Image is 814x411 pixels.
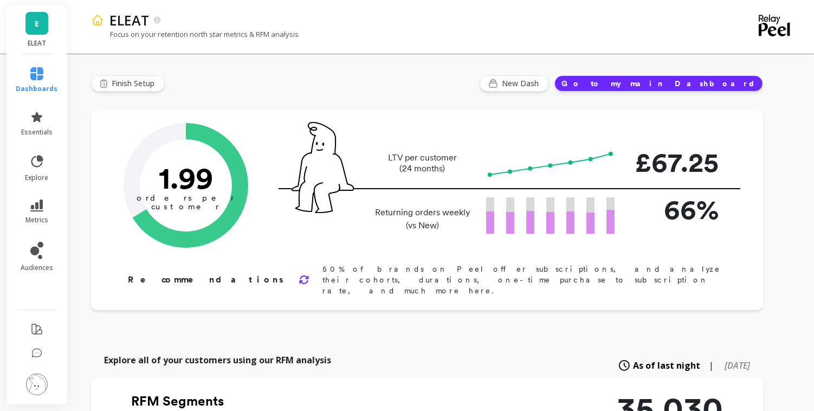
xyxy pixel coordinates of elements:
[632,142,719,183] p: £67.25
[91,14,104,27] img: header icon
[25,174,49,182] span: explore
[372,206,473,232] p: Returning orders weekly (vs New)
[128,273,286,286] p: Recommendations
[709,359,714,372] span: |
[292,122,354,213] img: pal seatted on line
[372,152,473,174] p: LTV per customer (24 months)
[137,193,235,203] tspan: orders per
[112,78,158,89] span: Finish Setup
[109,11,149,29] p: ELEAT
[480,75,549,92] button: New Dash
[502,78,542,89] span: New Dash
[633,359,700,372] span: As of last night
[152,202,221,211] tspan: customer
[25,216,48,224] span: metrics
[16,85,58,93] span: dashboards
[26,374,48,395] img: profile picture
[725,359,750,371] span: [DATE]
[21,128,53,137] span: essentials
[17,39,57,48] p: ELEAT
[131,393,500,410] h2: RFM Segments
[322,264,728,296] p: 50% of brands on Peel offer subscriptions, and analyze their cohorts, durations, one-time purchas...
[21,264,53,272] span: audiences
[91,29,299,39] p: Focus on your retention north star metrics & RFM analysis
[104,354,331,367] p: Explore all of your customers using our RFM analysis
[91,75,165,92] button: Finish Setup
[159,160,213,196] text: 1.99
[554,75,763,92] button: Go to my main Dashboard
[632,189,719,230] p: 66%
[35,17,39,30] span: E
